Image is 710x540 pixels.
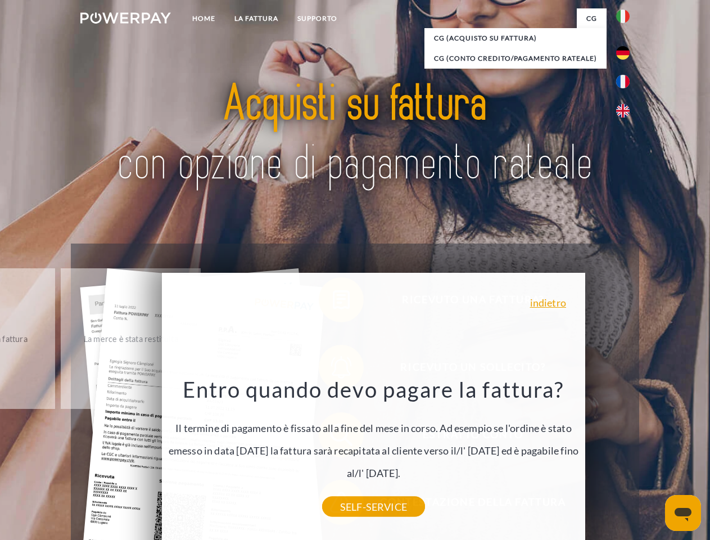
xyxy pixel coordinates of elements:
[616,75,630,88] img: fr
[424,28,607,48] a: CG (Acquisto su fattura)
[577,8,607,29] a: CG
[225,8,288,29] a: LA FATTURA
[530,298,566,308] a: indietro
[107,54,603,215] img: title-powerpay_it.svg
[616,104,630,118] img: en
[616,10,630,23] img: it
[424,48,607,69] a: CG (Conto Credito/Pagamento rateale)
[616,46,630,60] img: de
[665,495,701,531] iframe: Pulsante per aprire la finestra di messaggistica
[80,12,171,24] img: logo-powerpay-white.svg
[288,8,347,29] a: Supporto
[183,8,225,29] a: Home
[169,376,579,403] h3: Entro quando devo pagare la fattura?
[67,331,194,346] div: La merce è stata restituita
[322,497,425,517] a: SELF-SERVICE
[169,376,579,507] div: Il termine di pagamento è fissato alla fine del mese in corso. Ad esempio se l'ordine è stato eme...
